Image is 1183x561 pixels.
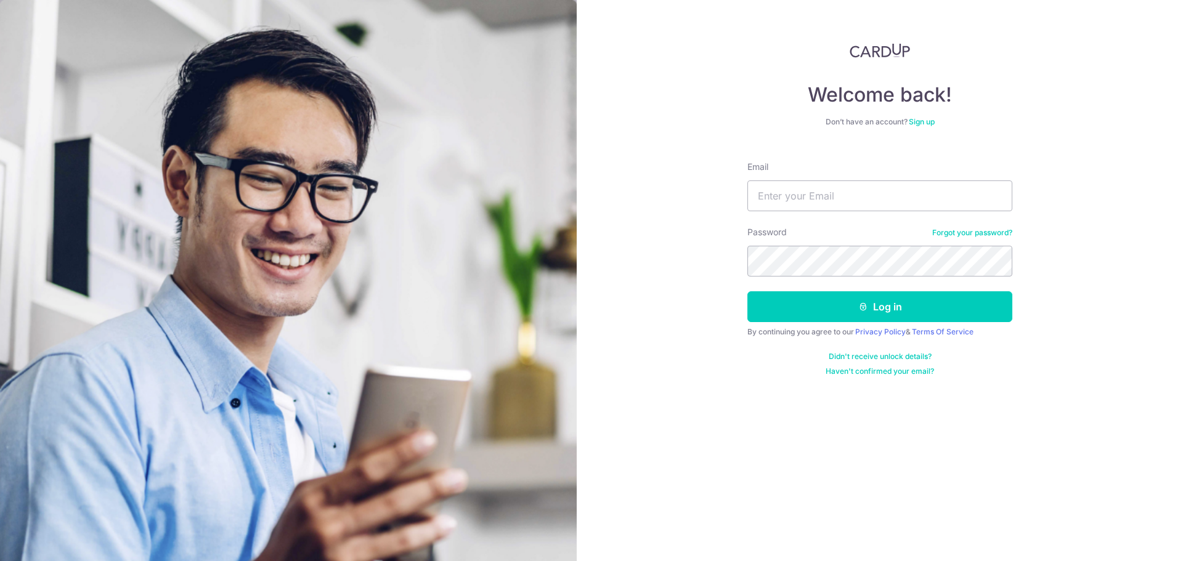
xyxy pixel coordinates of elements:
[932,228,1012,238] a: Forgot your password?
[747,180,1012,211] input: Enter your Email
[829,352,932,361] a: Didn't receive unlock details?
[747,291,1012,322] button: Log in
[909,117,935,126] a: Sign up
[912,327,974,336] a: Terms Of Service
[747,117,1012,127] div: Don’t have an account?
[826,366,934,376] a: Haven't confirmed your email?
[747,83,1012,107] h4: Welcome back!
[850,43,910,58] img: CardUp Logo
[747,161,768,173] label: Email
[855,327,906,336] a: Privacy Policy
[747,327,1012,337] div: By continuing you agree to our &
[747,226,787,238] label: Password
